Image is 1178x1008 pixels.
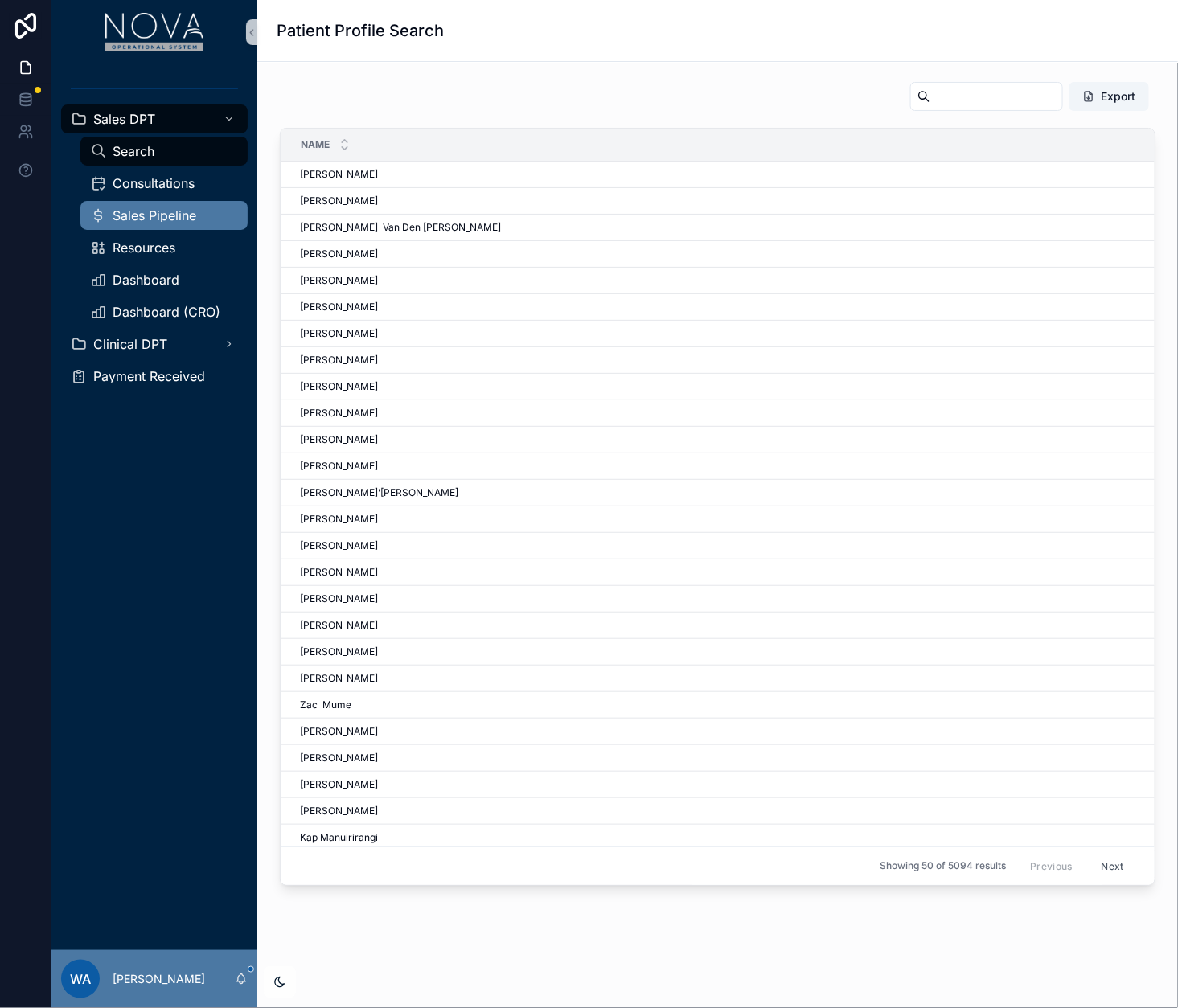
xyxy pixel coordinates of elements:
[80,233,248,262] a: Resources
[300,752,378,764] span: [PERSON_NAME]
[70,969,91,989] span: WA
[300,407,378,420] span: [PERSON_NAME]
[93,338,167,350] span: Clinical DPT
[300,327,378,340] span: [PERSON_NAME]
[113,209,196,222] span: Sales Pipeline
[300,539,378,552] span: [PERSON_NAME]
[300,274,378,287] span: [PERSON_NAME]
[80,265,248,294] a: Dashboard
[300,248,378,260] span: [PERSON_NAME]
[300,380,378,393] span: [PERSON_NAME]
[300,566,378,579] span: [PERSON_NAME]
[61,104,248,133] a: Sales DPT
[113,241,175,254] span: Resources
[300,195,378,207] span: [PERSON_NAME]
[61,362,248,391] a: Payment Received
[300,672,378,685] span: [PERSON_NAME]
[51,64,257,412] div: scrollable content
[300,433,378,446] span: [PERSON_NAME]
[80,297,248,326] a: Dashboard (CRO)
[301,138,330,151] span: Name
[300,831,378,844] span: Kap Manuirirangi
[300,301,378,313] span: [PERSON_NAME]
[300,460,378,473] span: [PERSON_NAME]
[300,513,378,526] span: [PERSON_NAME]
[300,168,378,181] span: [PERSON_NAME]
[300,805,378,817] span: [PERSON_NAME]
[113,971,205,987] p: [PERSON_NAME]
[113,273,179,286] span: Dashboard
[300,699,351,711] span: Zac Mume
[93,370,205,383] span: Payment Received
[61,330,248,359] a: Clinical DPT
[80,169,248,198] a: Consultations
[113,145,154,158] span: Search
[113,177,195,190] span: Consultations
[80,137,248,166] a: Search
[300,725,378,738] span: [PERSON_NAME]
[300,645,378,658] span: [PERSON_NAME]
[1069,82,1149,111] button: Export
[1090,854,1135,879] button: Next
[300,221,501,234] span: [PERSON_NAME] Van Den [PERSON_NAME]
[300,592,378,605] span: [PERSON_NAME]
[113,305,220,318] span: Dashboard (CRO)
[300,619,378,632] span: [PERSON_NAME]
[105,13,204,51] img: App logo
[277,19,444,42] h1: Patient Profile Search
[300,486,458,499] span: [PERSON_NAME]’[PERSON_NAME]
[80,201,248,230] a: Sales Pipeline
[300,778,378,791] span: [PERSON_NAME]
[300,354,378,367] span: [PERSON_NAME]
[880,859,1006,872] span: Showing 50 of 5094 results
[93,113,155,125] span: Sales DPT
